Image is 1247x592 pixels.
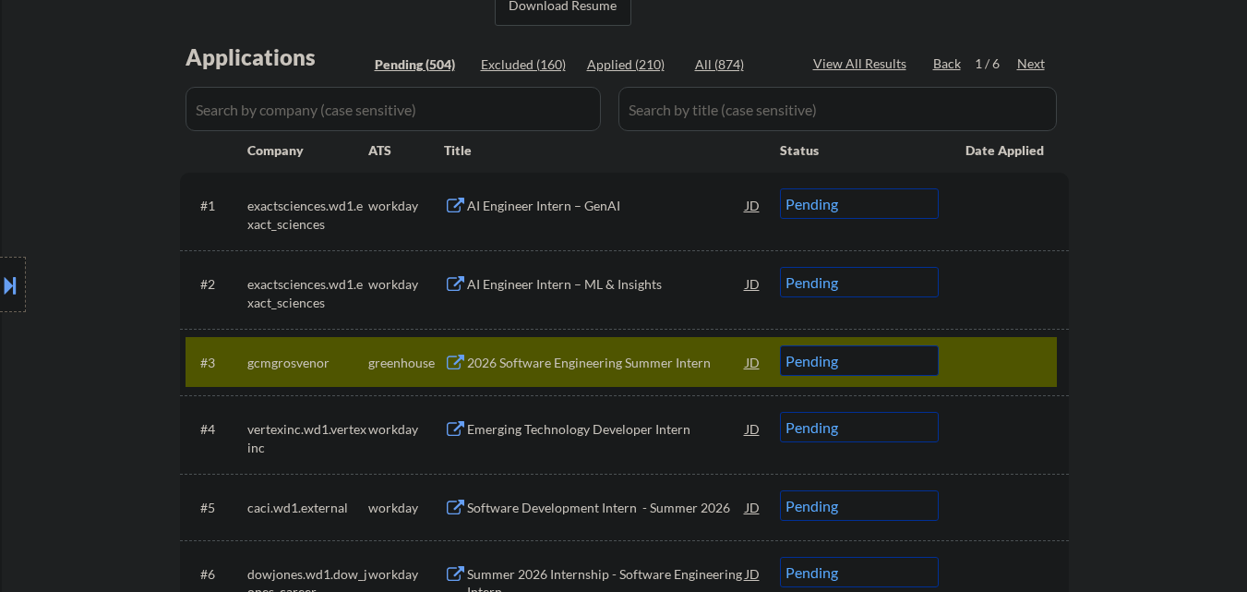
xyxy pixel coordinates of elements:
div: greenhouse [368,354,444,372]
div: Pending (504) [375,55,467,74]
div: Back [933,54,963,73]
div: Date Applied [965,141,1047,160]
div: Excluded (160) [481,55,573,74]
div: Software Development Intern - Summer 2026 [467,499,746,517]
div: Applications [186,46,368,68]
div: workday [368,275,444,294]
div: caci.wd1.external [247,499,368,517]
div: 1 / 6 [975,54,1017,73]
div: workday [368,420,444,439]
div: #6 [200,565,233,584]
div: AI Engineer Intern – ML & Insights [467,275,746,294]
div: Emerging Technology Developer Intern [467,420,746,439]
div: JD [744,412,762,445]
div: JD [744,490,762,524]
div: Next [1017,54,1047,73]
div: Applied (210) [587,55,679,74]
div: JD [744,557,762,590]
div: workday [368,565,444,584]
input: Search by company (case sensitive) [186,87,601,131]
div: AI Engineer Intern – GenAI [467,197,746,215]
input: Search by title (case sensitive) [618,87,1057,131]
div: workday [368,197,444,215]
div: Status [780,133,939,166]
div: JD [744,188,762,222]
div: View All Results [813,54,912,73]
div: Title [444,141,762,160]
div: ATS [368,141,444,160]
div: #5 [200,499,233,517]
div: JD [744,267,762,300]
div: 2026 Software Engineering Summer Intern [467,354,746,372]
div: All (874) [695,55,787,74]
div: workday [368,499,444,517]
div: JD [744,345,762,379]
